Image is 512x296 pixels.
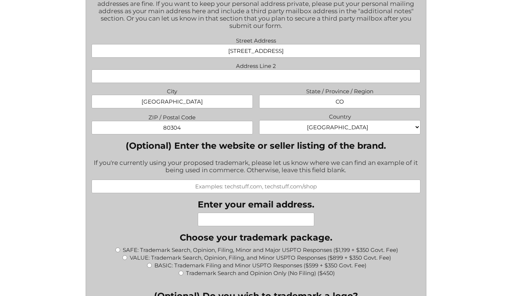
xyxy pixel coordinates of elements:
label: State / Province / Region [259,86,420,95]
label: SAFE: Trademark Search, Opinion, Filing, Minor and Major USPTO Responses ($1,199 + $350 Govt. Fee) [123,246,398,253]
label: ZIP / Postal Code [92,112,253,121]
div: If you're currently using your proposed trademark, please let us know where we can find an exampl... [92,154,421,180]
label: VALUE: Trademark Search, Opinion, Filing, and Minor USPTO Responses ($899 + $350 Govt. Fee) [130,254,391,261]
legend: Choose your trademark package. [180,232,332,243]
label: Address Line 2 [92,61,421,69]
input: Examples: techstuff.com, techstuff.com/shop [92,180,421,193]
label: Enter your email address. [198,199,314,210]
label: (Optional) Enter the website or seller listing of the brand. [92,140,421,151]
label: Trademark Search and Opinion Only (No Filing) ($450) [186,270,335,277]
label: City [92,86,253,95]
label: BASIC: Trademark Filing and Minor USPTO Responses ($599 + $350 Govt. Fee) [154,262,366,269]
label: Street Address [92,35,421,44]
label: Country [259,111,420,120]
